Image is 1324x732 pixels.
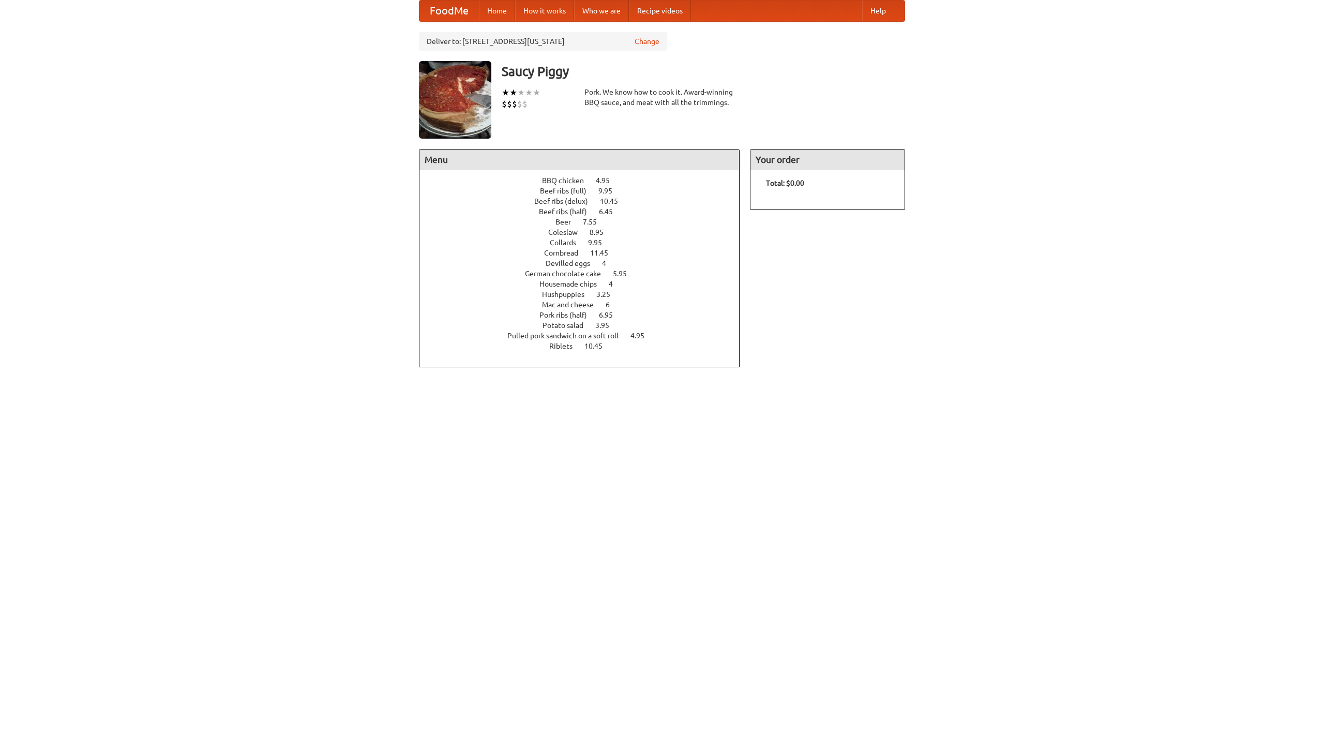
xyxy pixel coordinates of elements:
span: Beer [555,218,581,226]
span: Riblets [549,342,583,350]
span: 7.55 [583,218,607,226]
li: ★ [525,87,533,98]
a: Riblets 10.45 [549,342,622,350]
span: Cornbread [544,249,589,257]
li: ★ [533,87,540,98]
a: Cornbread 11.45 [544,249,627,257]
span: Beef ribs (half) [539,207,597,216]
li: $ [507,98,512,110]
a: Devilled eggs 4 [546,259,625,267]
span: 3.95 [595,321,620,330]
span: Beef ribs (full) [540,187,597,195]
span: Mac and cheese [542,301,604,309]
li: ★ [509,87,517,98]
span: 6 [606,301,620,309]
a: Beer 7.55 [555,218,616,226]
li: $ [502,98,507,110]
a: Who we are [574,1,629,21]
a: Hushpuppies 3.25 [542,290,629,298]
li: $ [522,98,528,110]
span: 3.25 [596,290,621,298]
h4: Your order [750,150,905,170]
li: $ [517,98,522,110]
span: 11.45 [590,249,619,257]
a: Potato salad 3.95 [543,321,628,330]
span: Pork ribs (half) [539,311,597,319]
a: Beef ribs (delux) 10.45 [534,197,637,205]
span: Hushpuppies [542,290,595,298]
a: Beef ribs (full) 9.95 [540,187,631,195]
span: Potato salad [543,321,594,330]
a: Mac and cheese 6 [542,301,629,309]
span: 4 [609,280,623,288]
a: Change [635,36,659,47]
h3: Saucy Piggy [502,61,905,82]
span: 4.95 [596,176,620,185]
span: 4 [602,259,616,267]
img: angular.jpg [419,61,491,139]
li: $ [512,98,517,110]
a: German chocolate cake 5.95 [525,270,646,278]
span: Collards [550,238,586,247]
span: Housemade chips [539,280,607,288]
span: 10.45 [584,342,613,350]
span: German chocolate cake [525,270,611,278]
a: Pork ribs (half) 6.95 [539,311,632,319]
span: 4.95 [630,332,655,340]
span: 6.95 [599,311,623,319]
div: Pork. We know how to cook it. Award-winning BBQ sauce, and meat with all the trimmings. [584,87,740,108]
a: FoodMe [419,1,479,21]
a: Home [479,1,515,21]
a: Collards 9.95 [550,238,621,247]
span: BBQ chicken [542,176,594,185]
a: BBQ chicken 4.95 [542,176,629,185]
li: ★ [502,87,509,98]
span: Devilled eggs [546,259,600,267]
a: Recipe videos [629,1,691,21]
span: 6.45 [599,207,623,216]
span: Pulled pork sandwich on a soft roll [507,332,629,340]
b: Total: $0.00 [766,179,804,187]
a: Pulled pork sandwich on a soft roll 4.95 [507,332,664,340]
span: 10.45 [600,197,628,205]
div: Deliver to: [STREET_ADDRESS][US_STATE] [419,32,667,51]
a: Housemade chips 4 [539,280,632,288]
a: How it works [515,1,574,21]
span: Beef ribs (delux) [534,197,598,205]
span: 9.95 [588,238,612,247]
span: 9.95 [598,187,623,195]
a: Help [862,1,894,21]
a: Beef ribs (half) 6.45 [539,207,632,216]
li: ★ [517,87,525,98]
span: 5.95 [613,270,637,278]
h4: Menu [419,150,739,170]
a: Coleslaw 8.95 [548,228,623,236]
span: 8.95 [590,228,614,236]
span: Coleslaw [548,228,588,236]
